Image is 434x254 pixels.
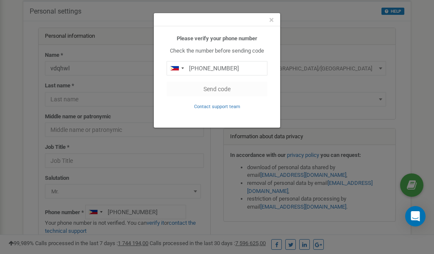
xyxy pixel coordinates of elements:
[167,47,267,55] p: Check the number before sending code
[177,35,257,42] b: Please verify your phone number
[269,16,274,25] button: Close
[167,61,186,75] div: Telephone country code
[167,61,267,75] input: 0905 123 4567
[194,104,240,109] small: Contact support team
[405,206,426,226] div: Open Intercom Messenger
[269,15,274,25] span: ×
[167,82,267,96] button: Send code
[194,103,240,109] a: Contact support team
